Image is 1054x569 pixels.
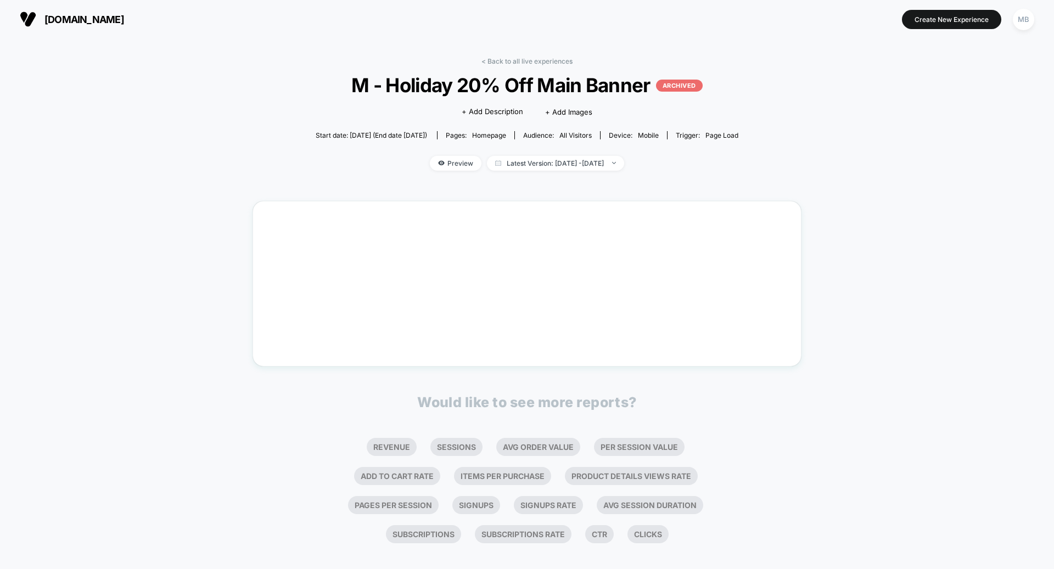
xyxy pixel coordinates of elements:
[337,74,717,97] span: M - Holiday 20% Off Main Banner
[559,131,592,139] span: All Visitors
[348,496,439,514] li: Pages Per Session
[367,438,417,456] li: Revenue
[1013,9,1034,30] div: MB
[454,467,551,485] li: Items Per Purchase
[481,57,573,65] a: < Back to all live experiences
[545,108,592,116] span: + Add Images
[354,467,440,485] li: Add To Cart Rate
[446,131,506,139] div: Pages:
[44,14,124,25] span: [DOMAIN_NAME]
[676,131,738,139] div: Trigger:
[594,438,685,456] li: Per Session Value
[496,438,580,456] li: Avg Order Value
[452,496,500,514] li: Signups
[430,438,483,456] li: Sessions
[475,525,571,543] li: Subscriptions Rate
[430,156,481,171] span: Preview
[585,525,614,543] li: Ctr
[902,10,1001,29] button: Create New Experience
[627,525,669,543] li: Clicks
[656,80,703,92] p: ARCHIVED
[612,162,616,164] img: end
[417,394,637,410] p: Would like to see more reports?
[638,131,659,139] span: mobile
[472,131,506,139] span: homepage
[705,131,738,139] span: Page Load
[462,106,523,117] span: + Add Description
[16,10,127,28] button: [DOMAIN_NAME]
[600,131,667,139] span: Device:
[487,156,624,171] span: Latest Version: [DATE] - [DATE]
[1010,8,1038,31] button: MB
[514,496,583,514] li: Signups Rate
[20,11,36,27] img: Visually logo
[523,131,592,139] div: Audience:
[565,467,698,485] li: Product Details Views Rate
[495,160,501,166] img: calendar
[316,131,427,139] span: Start date: [DATE] (End date [DATE])
[597,496,703,514] li: Avg Session Duration
[386,525,461,543] li: Subscriptions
